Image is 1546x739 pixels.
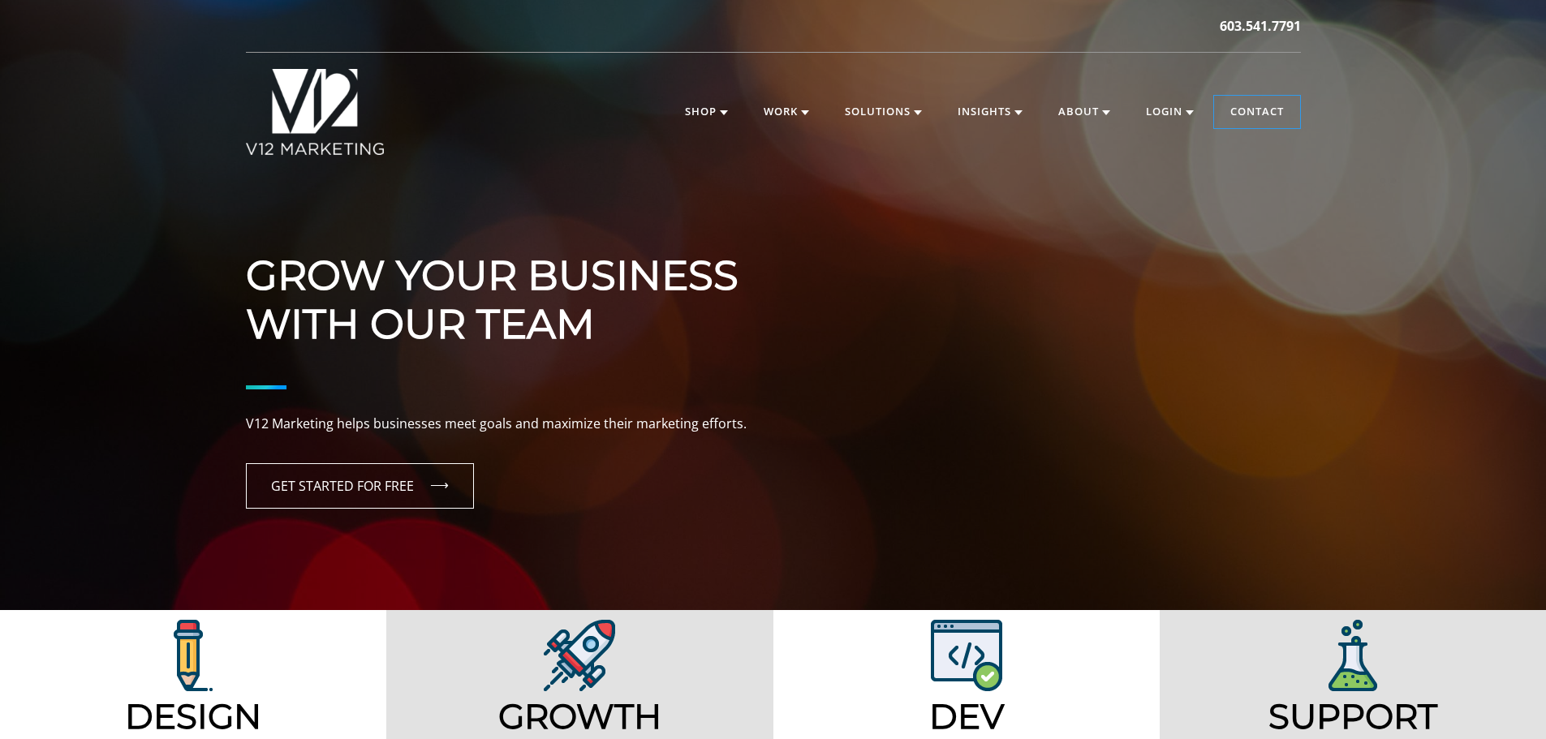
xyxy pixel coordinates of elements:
[246,463,474,509] a: GET STARTED FOR FREE
[829,96,938,128] a: Solutions
[669,96,744,128] a: Shop
[246,414,1301,435] p: V12 Marketing helps businesses meet goals and maximize their marketing efforts.
[1166,696,1540,737] h2: Support
[393,696,766,737] h2: Growth
[1214,96,1300,128] a: Contact
[780,696,1153,737] h2: Dev
[931,620,1002,691] img: V12 Marketing Web Development Solutions
[6,696,380,737] h2: Design
[747,96,825,128] a: Work
[246,69,385,155] img: V12 MARKETING Logo New Hampshire Marketing Agency
[1329,620,1377,691] img: V12 Marketing Support Solutions
[941,96,1039,128] a: Insights
[246,203,1301,349] h1: Grow Your Business With Our Team
[544,620,615,691] img: V12 Marketing Design Solutions
[1130,96,1210,128] a: Login
[1465,661,1546,739] iframe: Chat Widget
[174,620,213,691] img: V12 Marketing Design Solutions
[1042,96,1126,128] a: About
[1220,16,1301,36] a: 603.541.7791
